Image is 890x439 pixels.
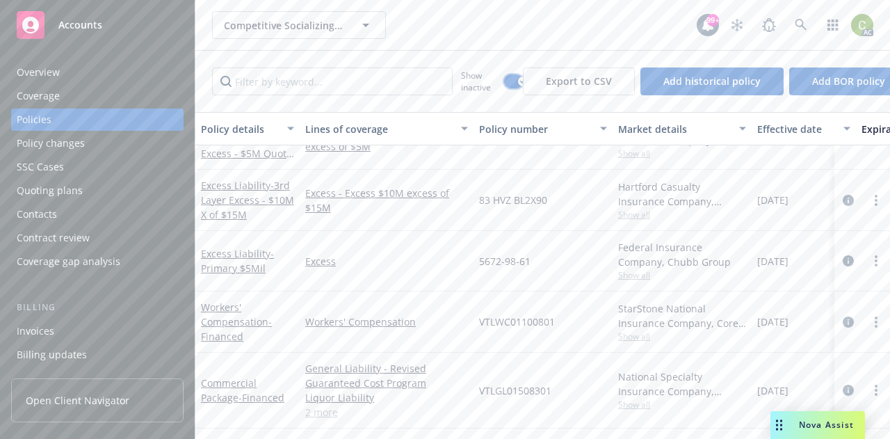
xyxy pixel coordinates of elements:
[868,192,884,209] a: more
[618,179,746,209] div: Hartford Casualty Insurance Company, Hartford Insurance Group
[11,227,184,249] a: Contract review
[757,193,788,207] span: [DATE]
[212,11,386,39] button: Competitive Socializing US LLC
[17,250,120,273] div: Coverage gap analysis
[757,254,788,269] span: [DATE]
[11,109,184,131] a: Policies
[546,74,612,88] span: Export to CSV
[812,74,885,88] span: Add BOR policy
[840,314,857,330] a: circleInformation
[11,320,184,342] a: Invoices
[17,344,87,366] div: Billing updates
[479,254,531,269] span: 5672-98-61
[17,109,51,131] div: Policies
[17,85,60,107] div: Coverage
[195,112,300,145] button: Policy details
[300,112,474,145] button: Lines of coverage
[787,11,815,39] a: Search
[201,122,279,136] div: Policy details
[58,19,102,31] span: Accounts
[201,179,294,221] span: - 3rd Layer Excess - $10M X of $15M
[305,314,468,329] a: Workers' Compensation
[17,132,85,154] div: Policy changes
[640,67,784,95] button: Add historical policy
[618,369,746,399] div: National Specialty Insurance Company, [PERSON_NAME] Insurance, Verita CSG, Inc.
[479,122,592,136] div: Policy number
[17,156,64,178] div: SSC Cases
[11,250,184,273] a: Coverage gap analysis
[11,156,184,178] a: SSC Cases
[618,301,746,330] div: StarStone National Insurance Company, Core Specialty, Verita CSG, Inc.
[305,254,468,269] a: Excess
[618,209,746,221] span: Show all
[201,376,284,404] a: Commercial Package
[840,382,857,399] a: circleInformation
[819,11,847,39] a: Switch app
[618,122,731,136] div: Market details
[11,301,184,314] div: Billing
[868,314,884,330] a: more
[305,186,468,215] a: Excess - Excess $10M excess of $15M
[757,383,788,398] span: [DATE]
[770,411,865,439] button: Nova Assist
[11,132,184,154] a: Policy changes
[305,122,453,136] div: Lines of coverage
[479,314,555,329] span: VTLWC01100801
[17,179,83,202] div: Quoting plans
[868,382,884,399] a: more
[770,411,788,439] div: Drag to move
[706,14,719,26] div: 99+
[851,14,873,36] img: photo
[479,193,547,207] span: 83 HVZ BL2X90
[618,269,746,281] span: Show all
[663,74,761,88] span: Add historical policy
[479,383,551,398] span: VTLGL01508301
[305,405,468,420] a: 2 more
[201,118,294,189] span: - Financed 2nd Layer Excess - $5M Quota Share of $10M X of $5M Primary
[755,11,783,39] a: Report a Bug
[618,399,746,410] span: Show all
[201,118,292,189] a: Excess Liability
[757,122,835,136] div: Effective date
[17,227,90,249] div: Contract review
[17,320,54,342] div: Invoices
[305,390,468,405] a: Liquor Liability
[17,61,60,83] div: Overview
[201,247,274,275] a: Excess Liability
[11,6,184,45] a: Accounts
[799,419,854,431] span: Nova Assist
[523,67,635,95] button: Export to CSV
[201,301,272,343] a: Workers' Compensation
[840,253,857,269] a: circleInformation
[723,11,751,39] a: Stop snowing
[212,67,453,95] input: Filter by keyword...
[474,112,613,145] button: Policy number
[11,61,184,83] a: Overview
[618,330,746,342] span: Show all
[26,393,129,408] span: Open Client Navigator
[305,361,468,390] a: General Liability - Revised Guaranteed Cost Program
[618,240,746,269] div: Federal Insurance Company, Chubb Group
[868,253,884,269] a: more
[11,179,184,202] a: Quoting plans
[613,112,752,145] button: Market details
[224,18,344,33] span: Competitive Socializing US LLC
[201,179,294,221] a: Excess Liability
[238,391,284,404] span: - Financed
[752,112,856,145] button: Effective date
[17,203,57,225] div: Contacts
[11,344,184,366] a: Billing updates
[11,203,184,225] a: Contacts
[461,70,499,93] span: Show inactive
[840,192,857,209] a: circleInformation
[618,147,746,159] span: Show all
[757,314,788,329] span: [DATE]
[11,85,184,107] a: Coverage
